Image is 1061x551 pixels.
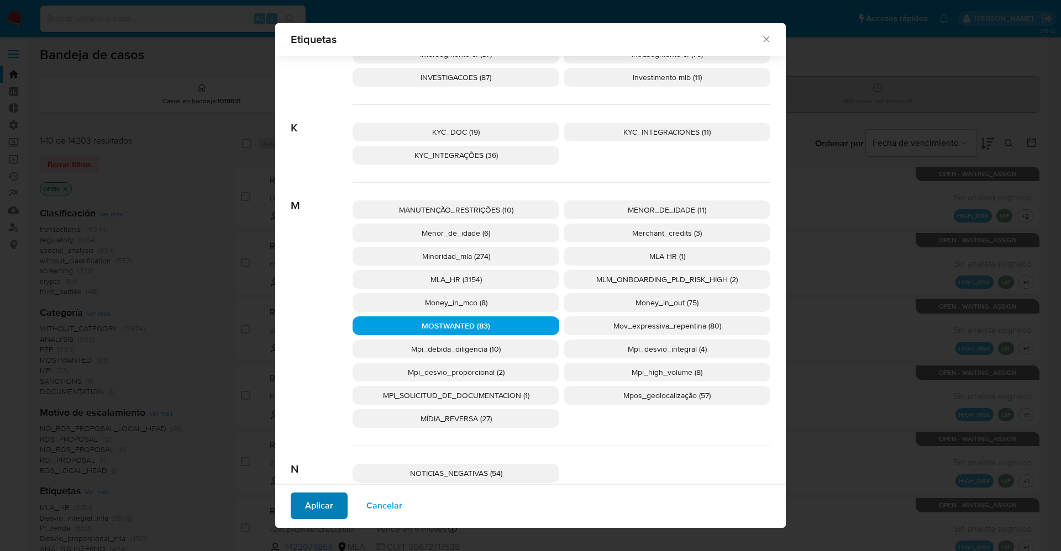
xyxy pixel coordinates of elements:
div: MÍDIA_REVERSA (27) [353,409,559,428]
span: MLA_HR (3154) [430,274,482,285]
span: Money_in_mco (8) [425,297,487,308]
span: Aplicar [305,494,333,518]
div: INVESTIGACOES (87) [353,68,559,87]
button: Aplicar [291,492,348,519]
span: Etiquetas [291,34,761,45]
span: MENOR_DE_IDADE (11) [628,204,706,215]
div: KYC_INTEGRACIONES (11) [564,123,770,141]
span: Mov_expressiva_repentina (80) [613,320,721,331]
span: KYC_INTEGRAÇÕES (36) [414,150,498,161]
span: MÍDIA_REVERSA (27) [421,413,492,424]
div: Mov_expressiva_repentina (80) [564,316,770,335]
div: Menor_de_idade (6) [353,224,559,242]
span: MLA HR (1) [649,251,685,262]
span: Money_in_out (75) [635,297,698,308]
div: NOTICIAS_NEGATIVAS (54) [353,464,559,483]
span: Minoridad_mla (274) [422,251,490,262]
span: Investimento mlb (11) [633,72,702,83]
div: MLA HR (1) [564,247,770,266]
div: Money_in_out (75) [564,293,770,312]
div: MLM_ONBOARDING_PLD_RISK_HIGH (2) [564,270,770,289]
div: MENOR_DE_IDADE (11) [564,200,770,219]
span: Mpi_desvio_integral (4) [628,343,707,354]
span: M [291,183,353,213]
span: Mpi_desvio_proporcional (2) [408,367,505,378]
div: Investimento mlb (11) [564,68,770,87]
span: NOTICIAS_NEGATIVAS (54) [410,468,502,479]
div: MLA_HR (3154) [353,270,559,289]
div: MPI_SOLICITUD_DE_DOCUMENTACION (1) [353,386,559,405]
div: MOSTWANTED (83) [353,316,559,335]
span: MLM_ONBOARDING_PLD_RISK_HIGH (2) [596,274,738,285]
span: K [291,105,353,135]
div: MANUTENÇÃO_RESTRIÇÕES (10) [353,200,559,219]
div: KYC_DOC (19) [353,123,559,141]
div: Merchant_credits (3) [564,224,770,242]
div: Mpi_debida_diligencia (10) [353,340,559,358]
button: Cerrar [761,34,771,44]
span: MPI_SOLICITUD_DE_DOCUMENTACION (1) [383,390,529,401]
span: Merchant_credits (3) [632,227,702,239]
span: Cancelar [366,494,402,518]
span: MANUTENÇÃO_RESTRIÇÕES (10) [399,204,513,215]
span: Mpos_geolocalização (57) [623,390,711,401]
span: MOSTWANTED (83) [422,320,490,331]
span: N [291,446,353,476]
span: Menor_de_idade (6) [422,227,490,239]
div: Mpi_high_volume (8) [564,363,770,382]
span: INVESTIGACOES (87) [421,72,491,83]
div: KYC_INTEGRAÇÕES (36) [353,146,559,165]
span: KYC_INTEGRACIONES (11) [623,126,711,137]
div: Mpi_desvio_proporcional (2) [353,363,559,382]
span: Mpi_high_volume (8) [632,367,702,378]
span: Mpi_debida_diligencia (10) [411,343,501,354]
button: Cancelar [352,492,417,519]
div: Money_in_mco (8) [353,293,559,312]
div: Minoridad_mla (274) [353,247,559,266]
span: KYC_DOC (19) [432,126,480,137]
div: Mpos_geolocalização (57) [564,386,770,405]
div: Mpi_desvio_integral (4) [564,340,770,358]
